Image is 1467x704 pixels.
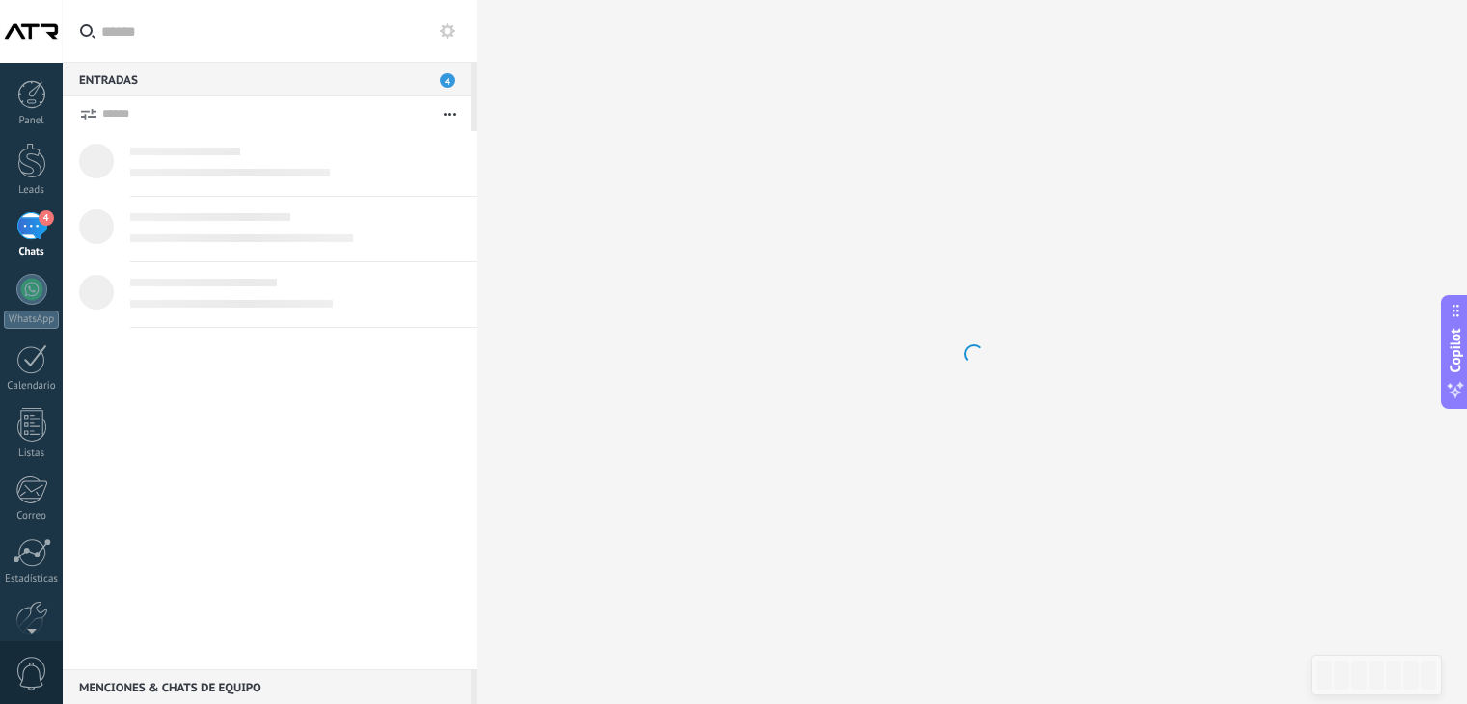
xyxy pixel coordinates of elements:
div: Calendario [4,380,60,393]
span: 4 [39,210,54,226]
div: Chats [4,246,60,258]
div: Leads [4,184,60,197]
div: Entradas [63,62,471,96]
div: Listas [4,447,60,460]
div: WhatsApp [4,311,59,329]
button: Más [429,96,471,131]
div: Panel [4,115,60,127]
div: Correo [4,510,60,523]
span: Copilot [1446,329,1465,373]
span: 4 [440,73,455,88]
div: Menciones & Chats de equipo [63,669,471,704]
div: Estadísticas [4,573,60,585]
